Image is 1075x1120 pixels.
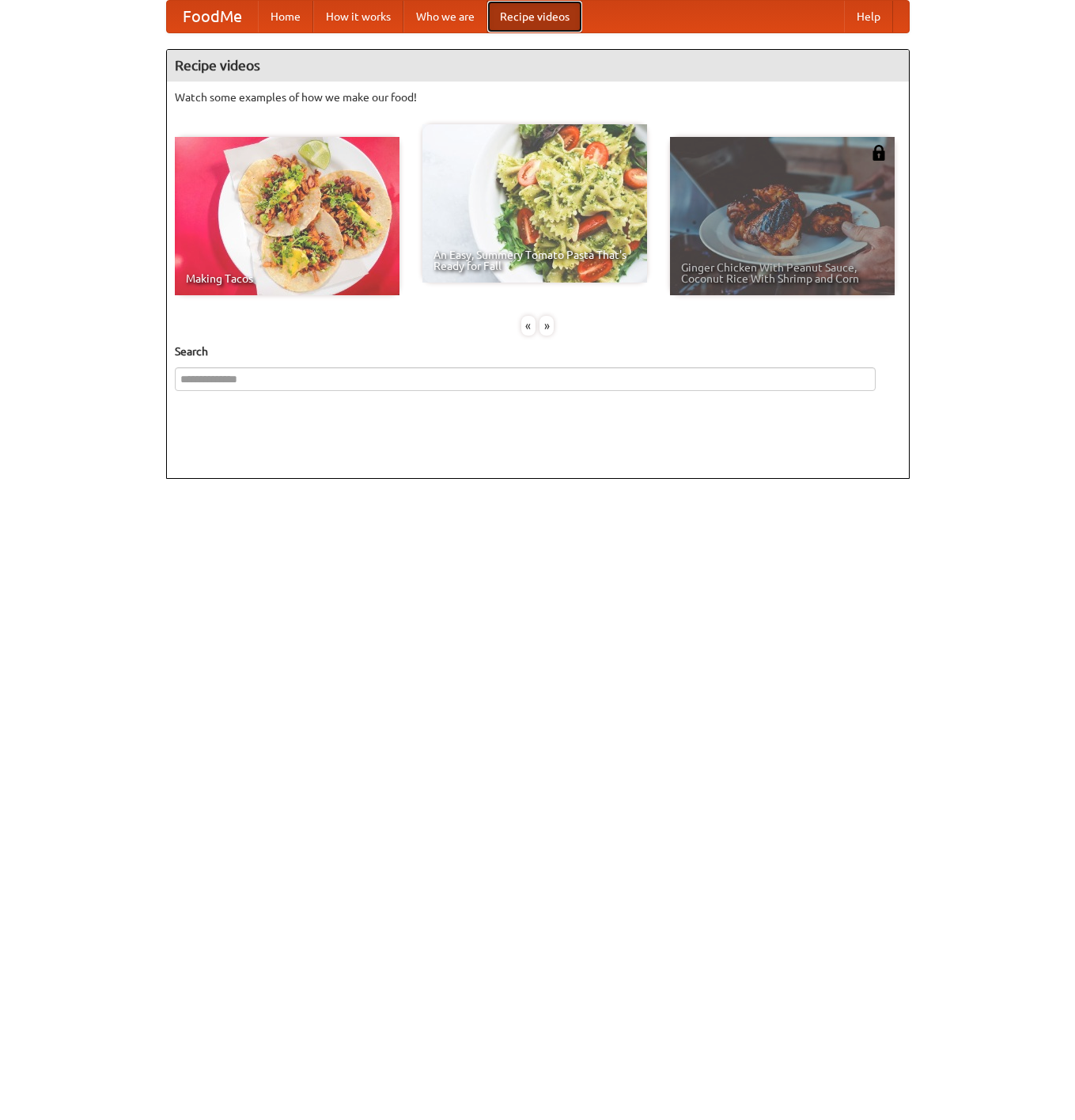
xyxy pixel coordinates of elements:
img: 483408.png [871,145,887,161]
a: FoodMe [167,1,258,32]
a: How it works [313,1,403,32]
a: Recipe videos [487,1,582,32]
a: Home [258,1,313,32]
h5: Search [175,344,901,359]
a: Help [844,1,893,32]
div: » [539,316,554,336]
a: Who we are [403,1,487,32]
h4: Recipe videos [167,50,909,82]
div: « [521,316,536,336]
a: Making Tacos [175,137,399,295]
a: An Easy, Summery Tomato Pasta That's Ready for Fall [422,124,647,283]
p: Watch some examples of how we make our food! [175,89,901,105]
span: An Easy, Summery Tomato Pasta That's Ready for Fall [433,249,636,271]
span: Making Tacos [186,273,388,284]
